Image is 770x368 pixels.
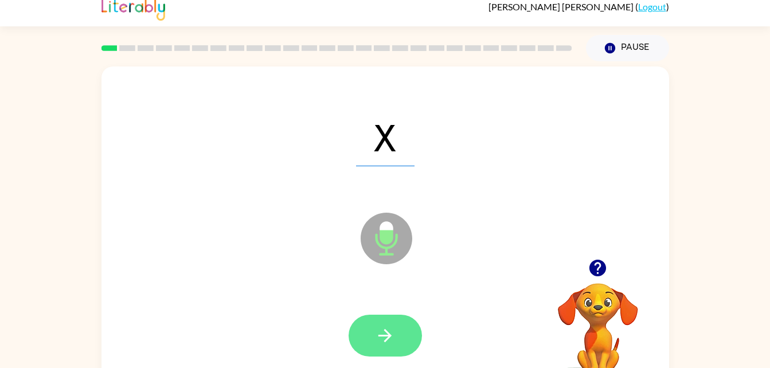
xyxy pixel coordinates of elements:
[488,1,669,12] div: ( )
[638,1,666,12] a: Logout
[356,107,415,166] span: X
[488,1,635,12] span: [PERSON_NAME] [PERSON_NAME]
[586,35,669,61] button: Pause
